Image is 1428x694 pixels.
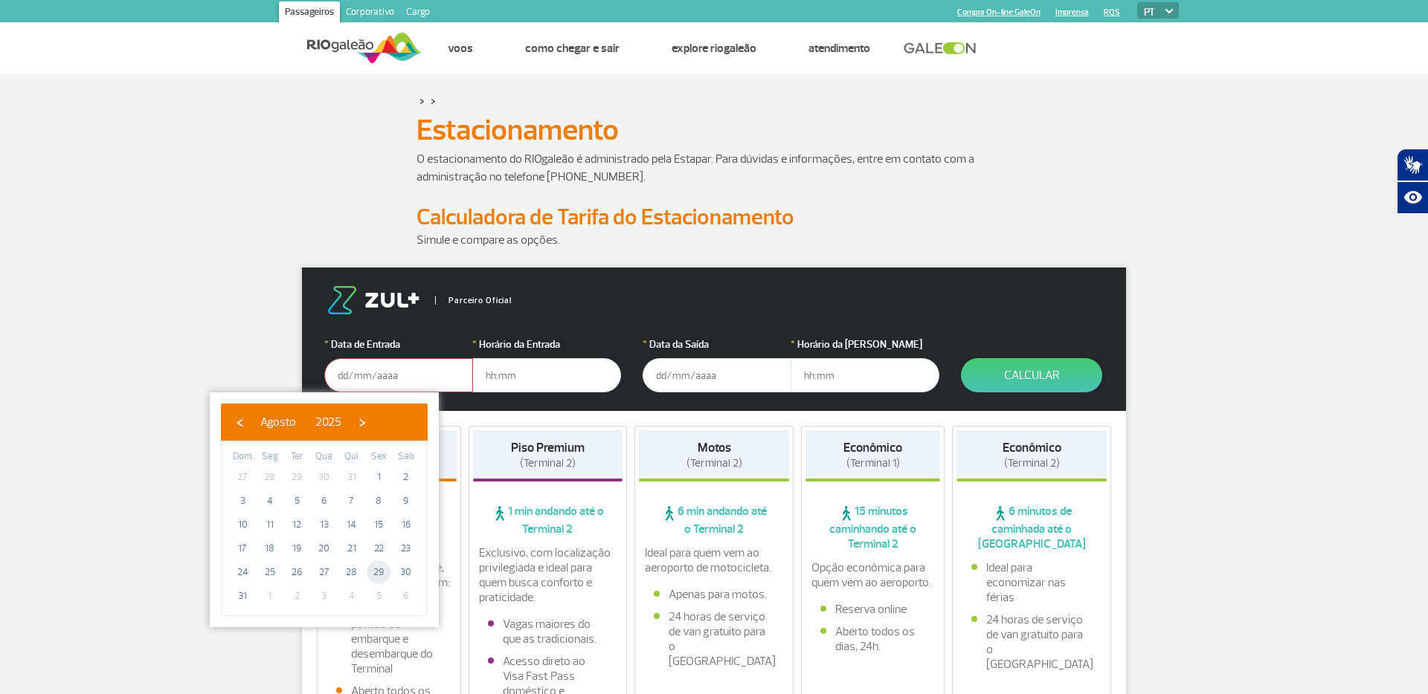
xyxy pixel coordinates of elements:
[228,412,373,427] bs-datepicker-navigation-view: ​ ​ ​
[340,560,364,584] span: 28
[367,536,390,560] span: 22
[394,513,418,536] span: 16
[971,560,1092,605] li: Ideal para economizar nas férias
[400,1,436,25] a: Cargo
[229,449,257,465] th: weekday
[525,41,620,56] a: Como chegar e sair
[1397,149,1428,181] button: Abrir tradutor de língua de sinais.
[258,560,282,584] span: 25
[340,584,364,608] span: 4
[448,41,473,56] a: Voos
[791,358,939,392] input: hh:mm
[639,504,789,536] span: 6 min andando até o Terminal 2
[285,489,309,513] span: 5
[971,612,1092,672] li: 24 horas de serviço de van gratuito para o [GEOGRAPHIC_DATA]
[435,296,512,305] span: Parceiro Oficial
[340,489,364,513] span: 7
[306,411,351,433] button: 2025
[231,489,254,513] span: 3
[315,415,341,429] span: 2025
[231,536,254,560] span: 17
[367,584,390,608] span: 5
[416,204,1011,231] h2: Calculadora de Tarifa do Estacionamento
[431,92,436,109] a: >
[672,41,756,56] a: Explore RIOgaleão
[367,465,390,489] span: 1
[394,536,418,560] span: 23
[511,440,585,455] strong: Piso Premium
[645,545,783,575] p: Ideal para quem vem ao aeroporto de motocicleta.
[231,465,254,489] span: 27
[283,449,311,465] th: weekday
[1104,7,1120,17] a: RQS
[473,504,623,536] span: 1 min andando até o Terminal 2
[520,456,576,470] span: (Terminal 2)
[312,465,336,489] span: 30
[698,440,731,455] strong: Motos
[340,513,364,536] span: 14
[416,117,1011,143] h1: Estacionamento
[231,513,254,536] span: 10
[312,560,336,584] span: 27
[228,411,251,433] button: ‹
[367,489,390,513] span: 8
[258,536,282,560] span: 18
[394,465,418,489] span: 2
[367,513,390,536] span: 15
[336,602,442,676] li: Fácil acesso aos pontos de embarque e desembarque do Terminal
[843,440,902,455] strong: Econômico
[1004,456,1060,470] span: (Terminal 2)
[324,358,473,392] input: dd/mm/aaaa
[957,7,1041,17] a: Compra On-line GaleOn
[312,536,336,560] span: 20
[956,504,1107,551] span: 6 minutos de caminhada até o [GEOGRAPHIC_DATA]
[285,584,309,608] span: 2
[257,449,284,465] th: weekday
[312,513,336,536] span: 13
[419,92,425,109] a: >
[258,465,282,489] span: 28
[340,465,364,489] span: 31
[472,337,621,352] label: Horário da Entrada
[394,584,418,608] span: 6
[1397,149,1428,214] div: Plugin de acessibilidade da Hand Talk.
[791,337,939,352] label: Horário da [PERSON_NAME]
[472,358,621,392] input: hh:mm
[324,337,473,352] label: Data de Entrada
[324,286,422,314] img: logo-zul.png
[340,536,364,560] span: 21
[258,489,282,513] span: 4
[654,587,774,602] li: Apenas para motos.
[279,1,340,25] a: Passageiros
[1397,181,1428,214] button: Abrir recursos assistivos.
[210,392,439,627] bs-datepicker-container: calendar
[285,465,309,489] span: 29
[479,545,617,605] p: Exclusivo, com localização privilegiada e ideal para quem busca conforto e praticidade.
[643,358,791,392] input: dd/mm/aaaa
[367,560,390,584] span: 29
[285,560,309,584] span: 26
[808,41,870,56] a: Atendimento
[258,584,282,608] span: 1
[365,449,393,465] th: weekday
[416,231,1011,249] p: Simule e compare as opções.
[805,504,941,551] span: 15 minutos caminhando até o Terminal 2
[285,513,309,536] span: 12
[312,489,336,513] span: 6
[231,584,254,608] span: 31
[488,617,608,646] li: Vagas maiores do que as tradicionais.
[416,150,1011,186] p: O estacionamento do RIOgaleão é administrado pela Estapar. Para dúvidas e informações, entre em c...
[312,584,336,608] span: 3
[392,449,419,465] th: weekday
[1003,440,1061,455] strong: Econômico
[311,449,338,465] th: weekday
[351,411,373,433] button: ›
[285,536,309,560] span: 19
[260,415,296,429] span: Agosto
[820,624,926,654] li: Aberto todos os dias, 24h.
[643,337,791,352] label: Data da Saída
[820,602,926,617] li: Reserva online
[231,560,254,584] span: 24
